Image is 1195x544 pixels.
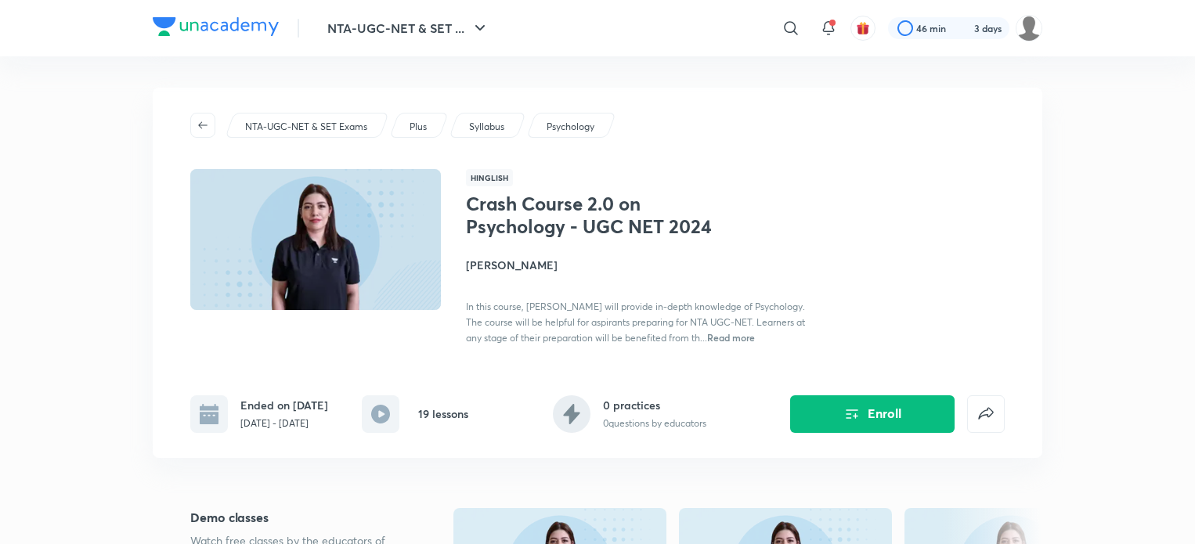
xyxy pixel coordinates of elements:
[245,120,367,134] p: NTA-UGC-NET & SET Exams
[418,405,468,422] h6: 19 lessons
[547,120,594,134] p: Psychology
[790,395,955,433] button: Enroll
[243,120,370,134] a: NTA-UGC-NET & SET Exams
[955,20,971,36] img: streak
[407,120,430,134] a: Plus
[967,395,1005,433] button: false
[240,416,328,431] p: [DATE] - [DATE]
[1016,15,1042,41] img: Kumarica
[466,169,513,186] span: Hinglish
[153,17,279,36] img: Company Logo
[318,13,499,44] button: NTA-UGC-NET & SET ...
[466,257,817,273] h4: [PERSON_NAME]
[240,397,328,413] h6: Ended on [DATE]
[707,331,755,344] span: Read more
[467,120,507,134] a: Syllabus
[856,21,870,35] img: avatar
[469,120,504,134] p: Syllabus
[466,301,805,344] span: In this course, [PERSON_NAME] will provide in-depth knowledge of Psychology. The course will be h...
[603,397,706,413] h6: 0 practices
[188,168,443,312] img: Thumbnail
[190,508,403,527] h5: Demo classes
[603,416,706,431] p: 0 questions by educators
[850,16,875,41] button: avatar
[544,120,597,134] a: Psychology
[410,120,427,134] p: Plus
[153,17,279,40] a: Company Logo
[466,193,722,238] h1: Crash Course 2.0 on Psychology - UGC NET 2024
